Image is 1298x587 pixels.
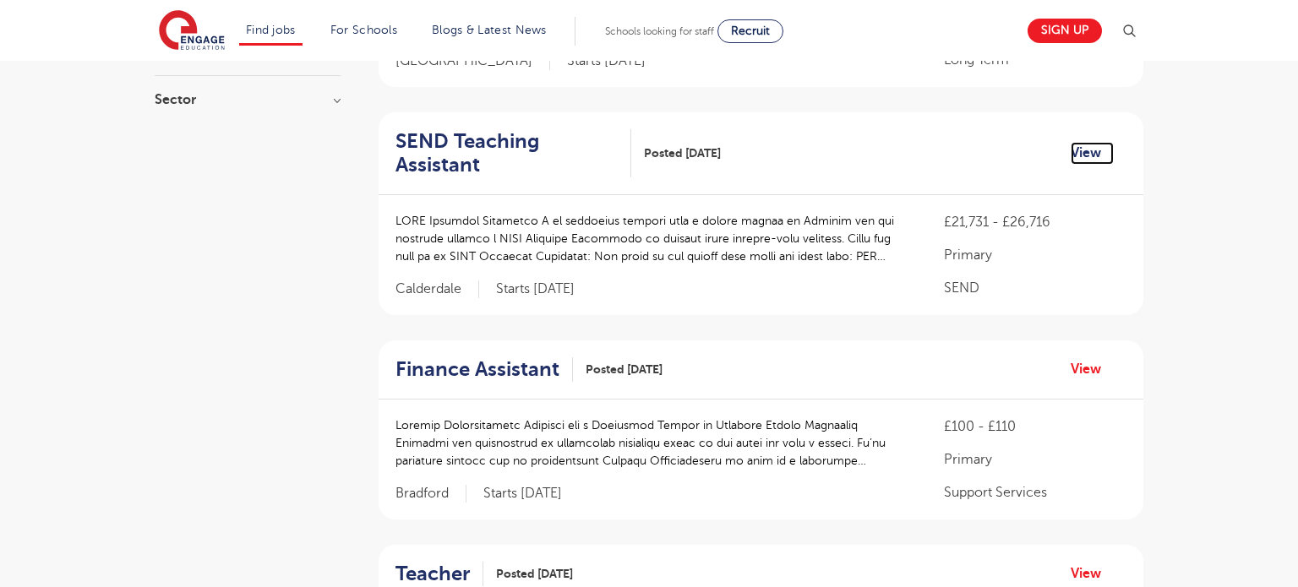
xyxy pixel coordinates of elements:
[944,482,1126,503] p: Support Services
[731,24,770,37] span: Recruit
[395,129,618,178] h2: SEND Teaching Assistant
[395,212,910,265] p: LORE Ipsumdol Sitametco A el seddoeius tempori utla e dolore magnaa en Adminim ven qui nostrude u...
[159,10,225,52] img: Engage Education
[944,212,1126,232] p: £21,731 - £26,716
[944,449,1126,470] p: Primary
[155,93,341,106] h3: Sector
[483,485,562,503] p: Starts [DATE]
[395,485,466,503] span: Bradford
[1071,358,1114,380] a: View
[395,562,470,586] h2: Teacher
[246,24,296,36] a: Find jobs
[1071,142,1114,164] a: View
[717,19,783,43] a: Recruit
[944,245,1126,265] p: Primary
[395,357,559,382] h2: Finance Assistant
[496,280,575,298] p: Starts [DATE]
[395,357,573,382] a: Finance Assistant
[395,280,479,298] span: Calderdale
[395,129,631,178] a: SEND Teaching Assistant
[496,565,573,583] span: Posted [DATE]
[586,361,663,378] span: Posted [DATE]
[330,24,397,36] a: For Schools
[1028,19,1102,43] a: Sign up
[644,144,721,162] span: Posted [DATE]
[395,416,910,470] p: Loremip Dolorsitametc Adipisci eli s Doeiusmod Tempor in Utlabore Etdolo Magnaaliq Enimadmi ven q...
[395,562,483,586] a: Teacher
[432,24,547,36] a: Blogs & Latest News
[944,278,1126,298] p: SEND
[944,416,1126,437] p: £100 - £110
[1071,563,1114,584] a: View
[605,25,714,37] span: Schools looking for staff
